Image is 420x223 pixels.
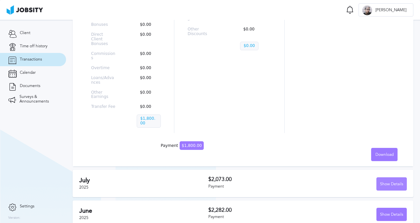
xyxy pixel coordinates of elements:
[79,185,88,190] span: 2025
[137,66,161,70] p: $0.00
[208,207,308,213] h3: $2,282.00
[180,141,204,150] span: $1,800.00
[137,76,161,85] p: $0.00
[240,42,259,50] p: $0.00
[7,5,43,15] img: ab4bad089aa723f57921c736e9817d99.png
[91,105,116,109] p: Transfer Fee
[79,207,208,214] h2: June
[137,32,161,46] p: $0.00
[91,22,116,27] p: Bonuses
[20,70,36,75] span: Calendar
[372,8,410,13] span: [PERSON_NAME]
[91,52,116,61] p: Commissions
[375,153,394,157] span: Download
[377,208,406,221] div: Show Details
[137,22,161,27] p: $0.00
[8,216,20,220] label: Version:
[377,178,406,191] div: Show Details
[208,184,308,189] div: Payment
[376,177,407,191] button: Show Details
[91,76,116,85] p: Loans/Advances
[19,95,58,104] span: Surveys & Announcements
[188,27,219,36] p: Other Discounts
[362,5,372,15] div: J
[208,176,308,182] h3: $2,073.00
[137,90,161,100] p: $0.00
[79,215,88,220] span: 2025
[20,44,48,49] span: Time off history
[371,148,398,161] button: Download
[137,52,161,61] p: $0.00
[20,204,34,209] span: Settings
[91,32,116,46] p: Direct Client Bonuses
[20,31,30,35] span: Client
[359,3,413,17] button: J[PERSON_NAME]
[240,27,271,36] p: $0.00
[91,90,116,100] p: Other Earnings
[208,215,308,219] div: Payment
[91,66,116,70] p: Overtime
[20,84,40,88] span: Documents
[137,105,161,109] p: $0.00
[161,144,204,148] div: Payment
[137,114,161,128] p: $1,800.00
[376,208,407,221] button: Show Details
[79,177,208,184] h2: July
[20,57,42,62] span: Transactions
